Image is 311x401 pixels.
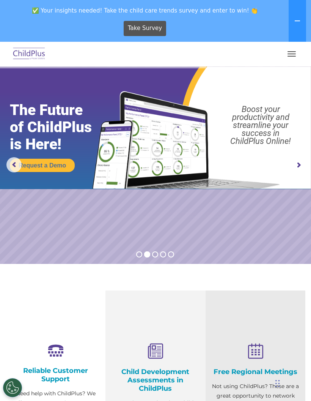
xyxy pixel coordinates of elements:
[10,159,75,172] a: Request a Demo
[11,45,47,63] img: ChildPlus by Procare Solutions
[111,368,199,393] h4: Child Development Assessments in ChildPlus
[3,3,287,18] span: ✅ Your insights needed! Take the child care trends survey and enter to win! 👏
[183,319,311,401] iframe: Chat Widget
[3,378,22,397] button: Cookies Settings
[124,21,166,36] a: Take Survey
[10,102,109,153] rs-layer: The Future of ChildPlus is Here!
[215,105,307,145] rs-layer: Boost your productivity and streamline your success in ChildPlus Online!
[128,22,162,35] span: Take Survey
[11,366,100,383] h4: Reliable Customer Support
[275,372,280,395] div: Drag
